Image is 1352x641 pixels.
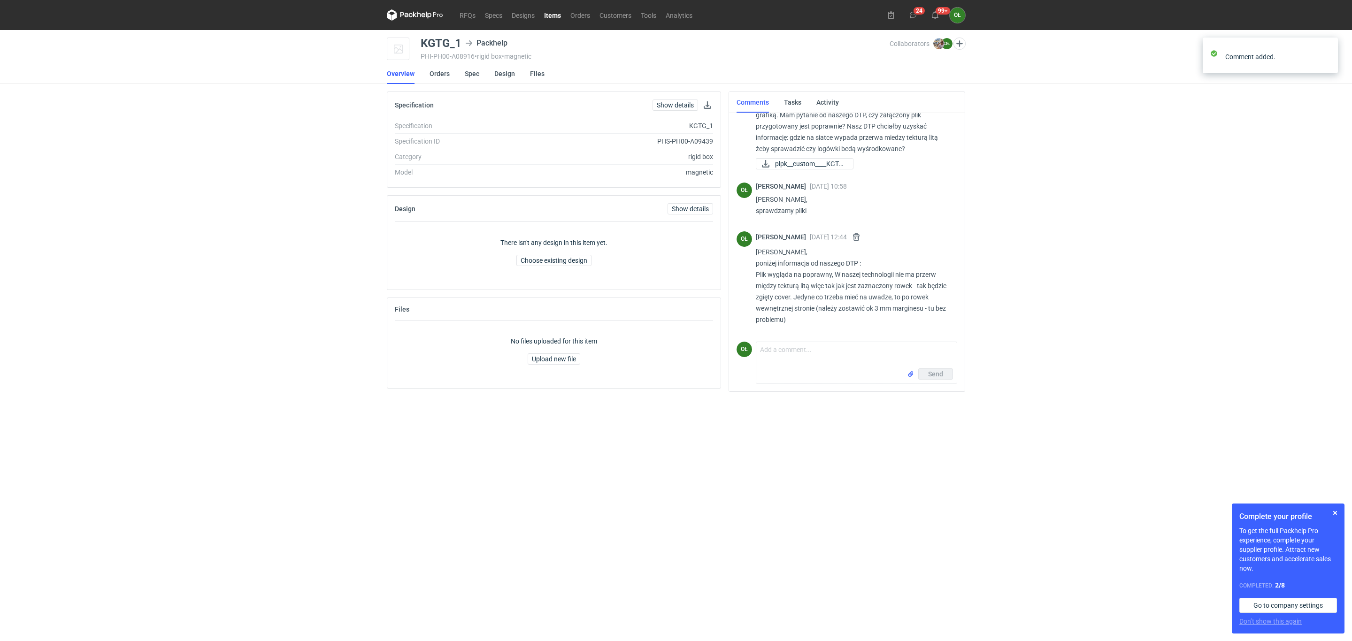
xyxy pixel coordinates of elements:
p: [PERSON_NAME], poniżej informacja od naszego DTP : Plik wygląda na poprawny, W naszej technologii... [756,246,950,325]
span: • rigid box [475,53,502,60]
span: Upload new file [532,356,576,362]
p: To get the full Packhelp Pro experience, complete your supplier profile. Attract new customers an... [1239,526,1337,573]
p: There isn't any design in this item yet. [500,238,607,247]
button: Send [918,368,953,380]
button: OŁ [950,8,965,23]
div: Completed: [1239,580,1337,590]
button: Download specification [702,99,713,111]
div: Comment added. [1225,52,1324,61]
strong: 2 / 8 [1275,581,1285,589]
span: Collaborators [890,40,929,47]
a: Specs [480,9,507,21]
button: 99+ [928,8,943,23]
a: Designs [507,9,539,21]
svg: Packhelp Pro [387,9,443,21]
p: Dzień dobry. Pani Olgo wycena CANX - 1. Powtórka ASQC z nową grafiką. Mam pytanie od naszego DTP,... [756,98,950,154]
div: Olga Łopatowicz [737,183,752,198]
span: plpk__custom____KGTG... [775,159,845,169]
a: RFQs [455,9,480,21]
div: Model [395,168,522,177]
a: Items [539,9,566,21]
div: plpk__custom____KGTG__d0__oR452468941__v2.pdf [756,158,850,169]
button: Skip for now [1329,507,1341,519]
button: Upload new file [528,353,580,365]
div: Specification ID [395,137,522,146]
div: Category [395,152,522,161]
p: [PERSON_NAME], sprawdzamy pliki [756,194,950,216]
a: Comments [737,92,769,113]
a: Spec [465,63,479,84]
a: Orders [566,9,595,21]
button: Don’t show this again [1239,617,1302,626]
figcaption: OŁ [941,38,953,49]
a: Activity [816,92,839,113]
div: Olga Łopatowicz [737,231,752,247]
a: Files [530,63,545,84]
span: Choose existing design [521,257,587,264]
span: [PERSON_NAME] [756,183,810,190]
div: Packhelp [465,38,507,49]
h2: Files [395,305,409,313]
a: Overview [387,63,415,84]
span: Send [928,371,943,377]
a: Orders [430,63,450,84]
button: Choose existing design [516,255,591,266]
span: [DATE] 12:44 [810,233,847,241]
figcaption: OŁ [737,231,752,247]
button: Edit collaborators [953,38,966,50]
div: rigid box [522,152,713,161]
div: KGTG_1 [522,121,713,130]
div: PHS-PH00-A09439 [522,137,713,146]
div: magnetic [522,168,713,177]
button: 24 [906,8,921,23]
h2: Design [395,205,415,213]
h1: Complete your profile [1239,511,1337,522]
figcaption: OŁ [737,183,752,198]
div: PHI-PH00-A08916 [421,53,890,60]
a: Go to company settings [1239,598,1337,613]
a: Tools [636,9,661,21]
a: Design [494,63,515,84]
div: Olga Łopatowicz [737,342,752,357]
button: close [1324,52,1330,61]
span: • magnetic [502,53,531,60]
h2: Specification [395,101,434,109]
div: KGTG_1 [421,38,461,49]
a: Customers [595,9,636,21]
span: [DATE] 10:58 [810,183,847,190]
a: plpk__custom____KGTG... [756,158,853,169]
figcaption: OŁ [737,342,752,357]
a: Analytics [661,9,697,21]
a: Tasks [784,92,801,113]
div: Specification [395,121,522,130]
a: Show details [668,203,713,214]
p: No files uploaded for this item [511,336,597,346]
a: Show details [653,99,698,111]
span: [PERSON_NAME] [756,233,810,241]
img: Michał Palasek [933,38,945,49]
div: Olga Łopatowicz [950,8,965,23]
